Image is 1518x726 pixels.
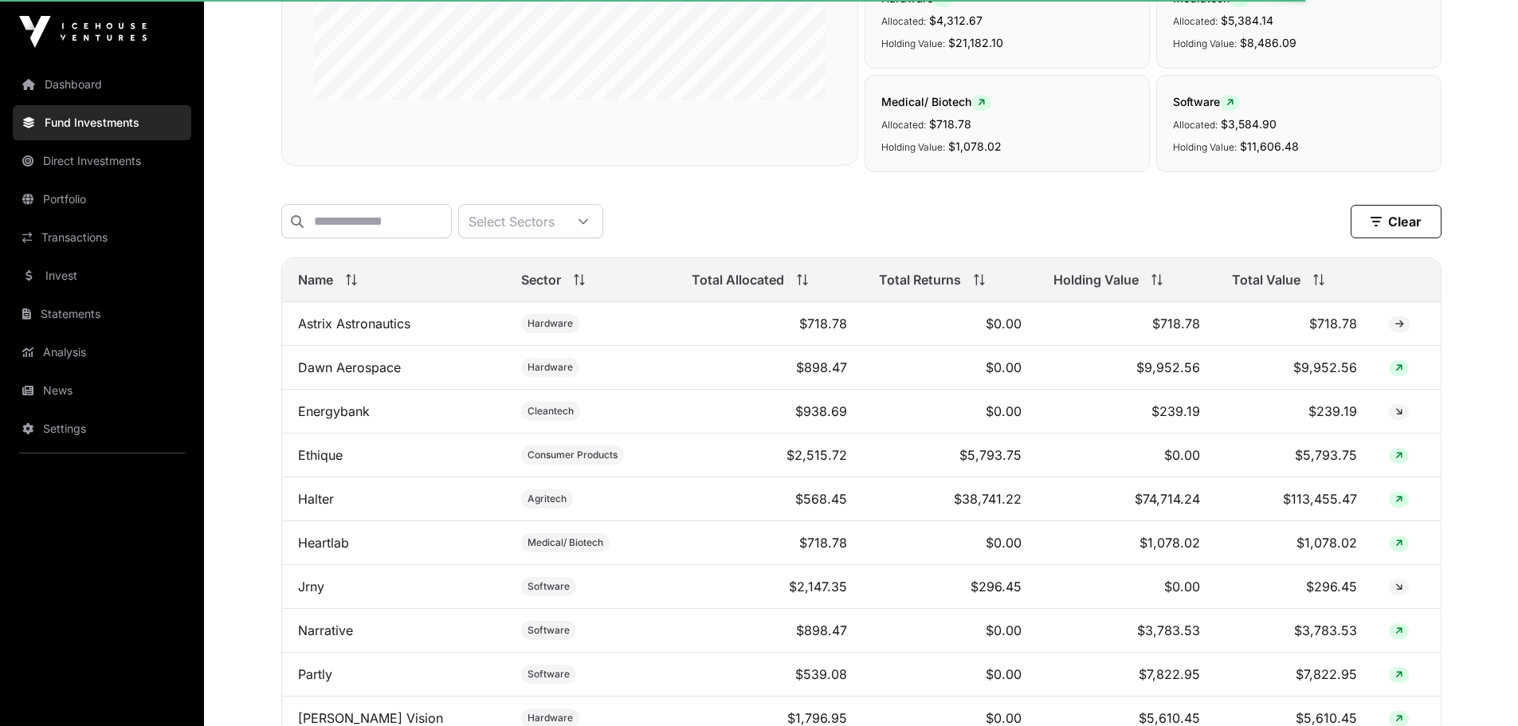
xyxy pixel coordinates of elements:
[881,95,991,108] span: Medical/ Biotech
[881,119,926,131] span: Allocated:
[863,346,1037,390] td: $0.00
[1438,649,1518,726] iframe: Chat Widget
[1240,139,1299,153] span: $11,606.48
[528,361,573,374] span: Hardware
[1216,390,1373,434] td: $239.19
[528,712,573,724] span: Hardware
[298,622,353,638] a: Narrative
[863,653,1037,697] td: $0.00
[676,609,863,653] td: $898.47
[298,491,334,507] a: Halter
[298,710,443,726] a: [PERSON_NAME] Vision
[1173,141,1237,153] span: Holding Value:
[298,403,370,419] a: Energybank
[521,270,561,289] span: Sector
[528,405,574,418] span: Cleantech
[863,390,1037,434] td: $0.00
[1221,14,1273,27] span: $5,384.14
[1216,609,1373,653] td: $3,783.53
[1216,653,1373,697] td: $7,822.95
[863,434,1037,477] td: $5,793.75
[13,105,191,140] a: Fund Investments
[676,521,863,565] td: $718.78
[692,270,784,289] span: Total Allocated
[863,521,1037,565] td: $0.00
[13,258,191,293] a: Invest
[1037,521,1216,565] td: $1,078.02
[1216,565,1373,609] td: $296.45
[676,565,863,609] td: $2,147.35
[863,565,1037,609] td: $296.45
[1221,117,1277,131] span: $3,584.90
[1173,15,1218,27] span: Allocated:
[1173,37,1237,49] span: Holding Value:
[13,373,191,408] a: News
[298,316,410,332] a: Astrix Astronautics
[298,270,333,289] span: Name
[863,477,1037,521] td: $38,741.22
[1232,270,1300,289] span: Total Value
[1037,346,1216,390] td: $9,952.56
[1351,205,1442,238] button: Clear
[1037,434,1216,477] td: $0.00
[929,117,971,131] span: $718.78
[528,668,570,681] span: Software
[1173,119,1218,131] span: Allocated:
[1037,565,1216,609] td: $0.00
[1216,477,1373,521] td: $113,455.47
[1173,95,1240,108] span: Software
[528,493,567,505] span: Agritech
[929,14,983,27] span: $4,312.67
[863,302,1037,346] td: $0.00
[676,477,863,521] td: $568.45
[13,220,191,255] a: Transactions
[1216,302,1373,346] td: $718.78
[881,15,926,27] span: Allocated:
[19,16,147,48] img: Icehouse Ventures Logo
[13,411,191,446] a: Settings
[528,536,603,549] span: Medical/ Biotech
[13,143,191,179] a: Direct Investments
[528,317,573,330] span: Hardware
[298,359,401,375] a: Dawn Aerospace
[863,609,1037,653] td: $0.00
[1037,302,1216,346] td: $718.78
[528,449,618,461] span: Consumer Products
[298,666,332,682] a: Partly
[1240,36,1296,49] span: $8,486.09
[13,67,191,102] a: Dashboard
[1037,653,1216,697] td: $7,822.95
[1037,609,1216,653] td: $3,783.53
[1216,521,1373,565] td: $1,078.02
[298,579,324,595] a: Jrny
[1037,477,1216,521] td: $74,714.24
[13,182,191,217] a: Portfolio
[298,447,343,463] a: Ethique
[1216,346,1373,390] td: $9,952.56
[13,335,191,370] a: Analysis
[1037,390,1216,434] td: $239.19
[676,346,863,390] td: $898.47
[881,141,945,153] span: Holding Value:
[298,535,349,551] a: Heartlab
[948,139,1002,153] span: $1,078.02
[528,580,570,593] span: Software
[879,270,961,289] span: Total Returns
[881,37,945,49] span: Holding Value:
[13,296,191,332] a: Statements
[676,653,863,697] td: $539.08
[676,390,863,434] td: $938.69
[1053,270,1139,289] span: Holding Value
[459,205,564,237] div: Select Sectors
[676,434,863,477] td: $2,515.72
[528,624,570,637] span: Software
[1216,434,1373,477] td: $5,793.75
[948,36,1003,49] span: $21,182.10
[676,302,863,346] td: $718.78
